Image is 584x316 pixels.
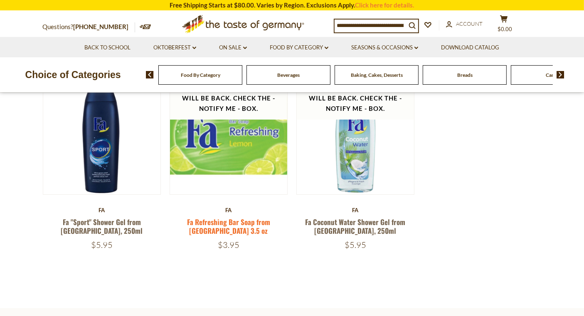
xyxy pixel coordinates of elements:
[170,77,288,194] img: Fa
[457,72,473,78] a: Breads
[43,207,161,213] div: Fa
[446,20,483,29] a: Account
[61,217,143,236] a: Fa "Sport" Shower Gel from [GEOGRAPHIC_DATA], 250ml
[456,20,483,27] span: Account
[277,72,300,78] a: Beverages
[498,26,512,32] span: $0.00
[345,240,366,250] span: $5.95
[306,217,406,236] a: Fa Coconut Water Shower Gel from [GEOGRAPHIC_DATA], 250ml
[43,77,161,194] img: Fa
[296,207,415,213] div: Fa
[492,15,517,36] button: $0.00
[187,217,270,236] a: Fa Refreshing Bar Soap from [GEOGRAPHIC_DATA] 3.5 oz
[351,43,418,52] a: Seasons & Occasions
[270,43,328,52] a: Food By Category
[557,71,564,78] img: next arrow
[170,207,288,213] div: Fa
[297,77,414,194] img: Fa
[441,43,499,52] a: Download Catalog
[74,23,129,30] a: [PHONE_NUMBER]
[219,43,247,52] a: On Sale
[153,43,196,52] a: Oktoberfest
[546,72,560,78] a: Candy
[181,72,220,78] a: Food By Category
[43,22,135,32] p: Questions?
[351,72,403,78] a: Baking, Cakes, Desserts
[84,43,131,52] a: Back to School
[146,71,154,78] img: previous arrow
[218,240,239,250] span: $3.95
[91,240,113,250] span: $5.95
[355,1,414,9] a: Click here for details.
